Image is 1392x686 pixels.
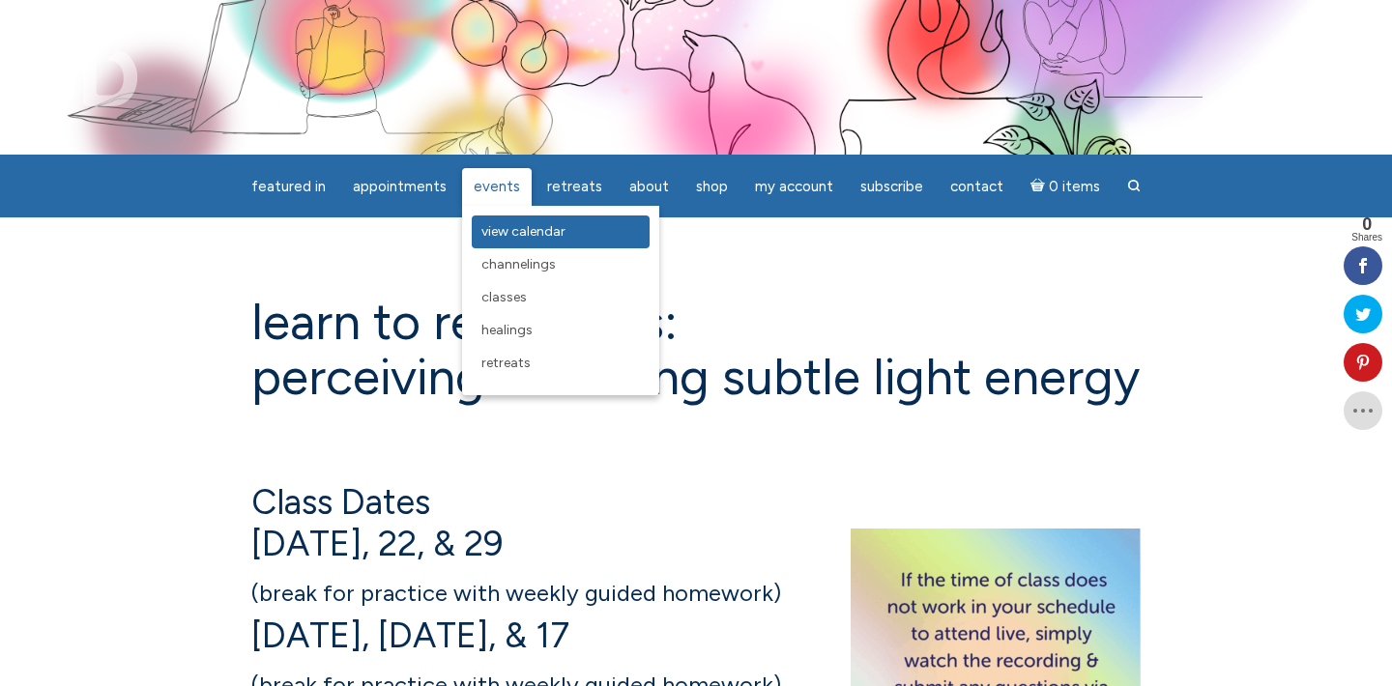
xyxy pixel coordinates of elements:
span: 0 [1351,215,1382,233]
a: Classes [472,281,650,314]
i: Cart [1030,178,1049,195]
a: Shop [684,168,739,206]
a: Channelings [472,248,650,281]
a: View Calendar [472,215,650,248]
span: Events [474,178,520,195]
span: Channelings [481,256,556,272]
span: featured in [251,178,326,195]
span: My Account [755,178,833,195]
a: Cart0 items [1019,166,1112,206]
h4: [DATE], [DATE], & 17 [251,568,1141,655]
img: Jamie Butler. The Everyday Medium [29,29,138,106]
span: Classes [481,289,527,305]
span: Appointments [353,178,447,195]
a: About [618,168,681,206]
a: featured in [240,168,337,206]
a: Contact [939,168,1015,206]
a: Retreats [472,347,650,380]
span: 0 items [1049,180,1100,194]
span: About [629,178,669,195]
span: Retreats [547,178,602,195]
h4: Class Dates [DATE], 22, & 29 [251,481,1141,564]
span: (break for practice with weekly guided homework) [251,579,781,607]
span: Healings [481,322,533,338]
span: Subscribe [860,178,923,195]
span: Shop [696,178,728,195]
a: Healings [472,314,650,347]
a: Retreats [536,168,614,206]
h1: Learn to Read Auras: perceiving + reading subtle light energy [251,295,1141,405]
a: Subscribe [849,168,935,206]
span: Retreats [481,355,531,371]
span: View Calendar [481,223,565,240]
span: Contact [950,178,1003,195]
a: Appointments [341,168,458,206]
a: Events [462,168,532,206]
span: Shares [1351,233,1382,243]
a: My Account [743,168,845,206]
